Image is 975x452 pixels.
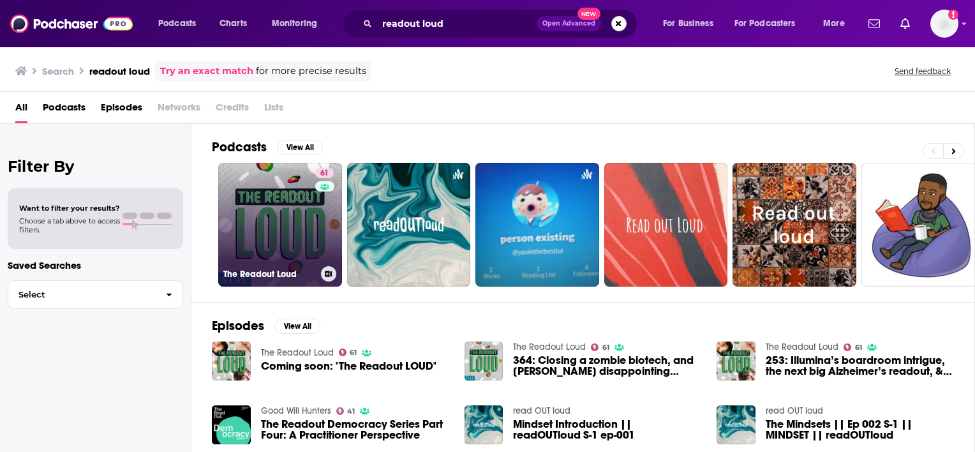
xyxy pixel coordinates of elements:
[15,97,27,123] a: All
[212,318,264,334] h2: Episodes
[212,139,267,155] h2: Podcasts
[264,97,283,123] span: Lists
[223,269,316,280] h3: The Readout Loud
[8,280,183,309] button: Select
[212,139,323,155] a: PodcastsView All
[350,350,357,356] span: 61
[339,349,357,356] a: 61
[591,343,609,351] a: 61
[158,15,196,33] span: Podcasts
[844,343,862,351] a: 61
[465,342,503,380] img: 364: Closing a zombie biotech, and Lilly's disappointing obesity readout
[930,10,958,38] button: Show profile menu
[261,361,436,372] a: Coming soon: "The Readout LOUD"
[211,13,255,34] a: Charts
[216,97,249,123] span: Credits
[19,216,120,234] span: Choose a tab above to access filters.
[261,419,449,441] a: The Readout Democracy Series Part Four: A Practitioner Perspective
[602,345,609,350] span: 61
[577,8,600,20] span: New
[212,318,320,334] a: EpisodesView All
[160,64,253,79] a: Try an exact match
[274,319,320,334] button: View All
[930,10,958,38] span: Logged in as gmacdermott
[377,13,537,34] input: Search podcasts, credits, & more...
[513,405,570,416] a: read OUT loud
[89,65,150,77] h3: readout loud
[212,342,251,380] img: Coming soon: "The Readout LOUD"
[8,290,156,299] span: Select
[717,405,755,444] img: The Mindsets || Ep 002 S-1 || MINDSET || readOUTloud
[277,140,323,155] button: View All
[734,15,796,33] span: For Podcasters
[814,13,861,34] button: open menu
[8,259,183,271] p: Saved Searches
[272,15,317,33] span: Monitoring
[43,97,86,123] a: Podcasts
[895,13,915,34] a: Show notifications dropdown
[663,15,713,33] span: For Business
[717,342,755,380] img: 253: Illumina’s boardroom intrigue, the next big Alzheimer’s readout, & J&J’s creative lawyers
[8,157,183,176] h2: Filter By
[19,204,120,213] span: Want to filter your results?
[263,13,334,34] button: open menu
[766,419,954,441] a: The Mindsets || Ep 002 S-1 || MINDSET || readOUTloud
[542,20,595,27] span: Open Advanced
[513,419,701,441] a: Mindset Introduction || readOUTloud S-1 ep-001
[766,405,823,416] a: read OUT loud
[256,64,366,79] span: for more precise results
[766,342,838,352] a: The Readout Loud
[354,9,650,38] div: Search podcasts, credits, & more...
[218,163,342,287] a: 61The Readout Loud
[465,405,503,444] img: Mindset Introduction || readOUTloud S-1 ep-001
[726,13,814,34] button: open menu
[212,405,251,444] img: The Readout Democracy Series Part Four: A Practitioner Perspective
[347,409,355,414] span: 41
[855,345,862,350] span: 61
[863,13,885,34] a: Show notifications dropdown
[336,407,355,415] a: 41
[149,13,212,34] button: open menu
[261,405,331,416] a: Good Will Hunters
[158,97,200,123] span: Networks
[948,10,958,20] svg: Add a profile image
[766,355,954,377] a: 253: Illumina’s boardroom intrigue, the next big Alzheimer’s readout, & J&J’s creative lawyers
[891,66,955,77] button: Send feedback
[823,15,845,33] span: More
[261,347,334,358] a: The Readout Loud
[42,65,74,77] h3: Search
[101,97,142,123] a: Episodes
[513,355,701,377] span: 364: Closing a zombie biotech, and [PERSON_NAME] disappointing obesity readout
[654,13,729,34] button: open menu
[320,167,329,180] span: 61
[315,168,334,178] a: 61
[930,10,958,38] img: User Profile
[220,15,247,33] span: Charts
[537,16,601,31] button: Open AdvancedNew
[513,355,701,377] a: 364: Closing a zombie biotech, and Lilly's disappointing obesity readout
[513,342,586,352] a: The Readout Loud
[10,11,133,36] img: Podchaser - Follow, Share and Rate Podcasts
